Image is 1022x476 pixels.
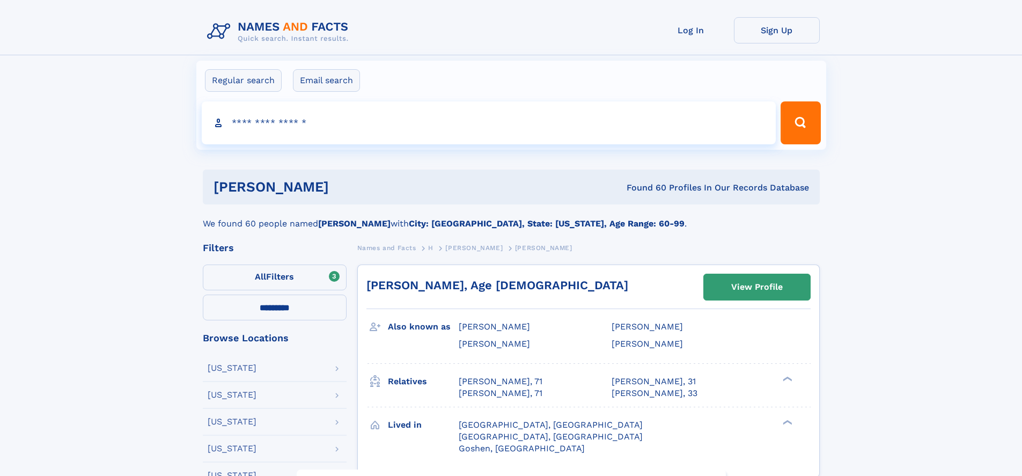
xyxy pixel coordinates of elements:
a: [PERSON_NAME], 71 [459,376,542,387]
span: [PERSON_NAME] [515,244,572,252]
label: Filters [203,265,347,290]
a: [PERSON_NAME], 31 [612,376,696,387]
a: [PERSON_NAME], Age [DEMOGRAPHIC_DATA] [366,279,628,292]
input: search input [202,101,776,144]
div: [US_STATE] [208,418,256,426]
div: [US_STATE] [208,364,256,372]
label: Email search [293,69,360,92]
h3: Relatives [388,372,459,391]
a: Sign Up [734,17,820,43]
span: [PERSON_NAME] [459,321,530,332]
div: View Profile [731,275,783,299]
h1: [PERSON_NAME] [214,180,478,194]
h3: Lived in [388,416,459,434]
div: ❯ [780,419,793,426]
a: H [428,241,433,254]
img: Logo Names and Facts [203,17,357,46]
span: Goshen, [GEOGRAPHIC_DATA] [459,443,585,453]
span: H [428,244,433,252]
b: City: [GEOGRAPHIC_DATA], State: [US_STATE], Age Range: 60-99 [409,218,685,229]
div: We found 60 people named with . [203,204,820,230]
a: [PERSON_NAME] [445,241,503,254]
div: Filters [203,243,347,253]
span: [PERSON_NAME] [612,339,683,349]
div: ❯ [780,375,793,382]
div: Found 60 Profiles In Our Records Database [477,182,809,194]
span: [GEOGRAPHIC_DATA], [GEOGRAPHIC_DATA] [459,420,643,430]
span: [PERSON_NAME] [459,339,530,349]
a: [PERSON_NAME], 33 [612,387,697,399]
b: [PERSON_NAME] [318,218,391,229]
a: Log In [648,17,734,43]
div: [US_STATE] [208,391,256,399]
a: [PERSON_NAME], 71 [459,387,542,399]
span: [PERSON_NAME] [445,244,503,252]
div: Browse Locations [203,333,347,343]
a: View Profile [704,274,810,300]
a: Names and Facts [357,241,416,254]
span: [GEOGRAPHIC_DATA], [GEOGRAPHIC_DATA] [459,431,643,442]
h3: Also known as [388,318,459,336]
label: Regular search [205,69,282,92]
button: Search Button [781,101,820,144]
span: [PERSON_NAME] [612,321,683,332]
span: All [255,272,266,282]
div: [US_STATE] [208,444,256,453]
